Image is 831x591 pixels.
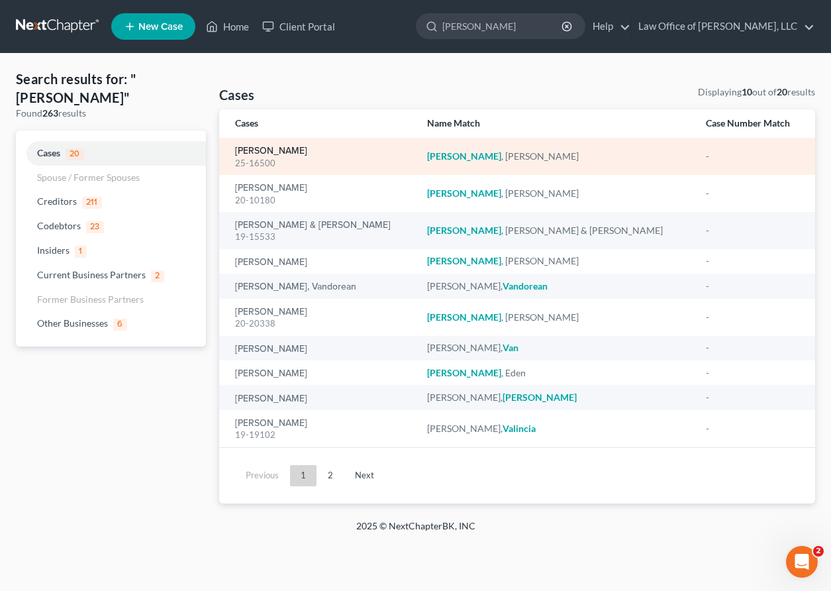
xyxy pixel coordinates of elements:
[219,85,255,104] h4: Cases
[632,15,814,38] a: Law Office of [PERSON_NAME], LLC
[427,254,685,268] div: , [PERSON_NAME]
[199,15,256,38] a: Home
[235,282,356,292] a: [PERSON_NAME], Vandorean
[37,195,77,207] span: Creditors
[235,194,406,207] div: 20-10180
[16,263,206,288] a: Current Business Partners2
[742,86,752,97] strong: 10
[786,546,818,578] iframe: Intercom live chat
[706,254,799,268] div: -
[16,166,206,189] a: Spouse / Former Spouses
[813,546,824,557] span: 2
[235,419,307,428] a: [PERSON_NAME]
[695,109,815,138] th: Case Number Match
[37,147,60,158] span: Cases
[37,172,140,183] span: Spouse / Former Spouses
[86,221,104,233] span: 23
[706,422,799,435] div: -
[75,246,87,258] span: 1
[38,519,793,543] div: 2025 © NextChapterBK, INC
[16,70,206,107] h4: Search results for: "[PERSON_NAME]"
[235,394,307,403] a: [PERSON_NAME]
[138,22,183,32] span: New Case
[235,258,307,267] a: [PERSON_NAME]
[706,150,799,163] div: -
[427,150,685,163] div: , [PERSON_NAME]
[427,391,685,404] div: [PERSON_NAME],
[235,184,307,193] a: [PERSON_NAME]
[503,280,548,292] em: Vandorean
[16,214,206,239] a: Codebtors23
[219,109,416,138] th: Cases
[427,150,501,162] em: [PERSON_NAME]
[82,197,102,209] span: 211
[503,392,577,403] em: [PERSON_NAME]
[290,465,317,486] a: 1
[235,345,307,354] a: [PERSON_NAME]
[235,231,406,243] div: 19-15533
[706,366,799,380] div: -
[16,311,206,336] a: Other Businesses6
[235,157,406,170] div: 25-16500
[427,311,685,324] div: , [PERSON_NAME]
[442,14,563,38] input: Search by name...
[427,422,685,435] div: [PERSON_NAME],
[427,188,501,199] em: [PERSON_NAME]
[256,15,342,38] a: Client Portal
[427,224,685,237] div: , [PERSON_NAME] & [PERSON_NAME]
[427,280,685,293] div: [PERSON_NAME],
[235,307,307,317] a: [PERSON_NAME]
[706,341,799,354] div: -
[706,280,799,293] div: -
[151,270,164,282] span: 2
[37,317,108,329] span: Other Businesses
[706,311,799,324] div: -
[427,341,685,354] div: [PERSON_NAME],
[698,85,815,99] div: Displaying out of results
[706,391,799,404] div: -
[16,189,206,214] a: Creditors211
[427,255,501,266] em: [PERSON_NAME]
[235,146,307,156] a: [PERSON_NAME]
[16,239,206,263] a: Insiders1
[427,366,685,380] div: , Eden
[16,288,206,311] a: Former Business Partners
[427,225,501,236] em: [PERSON_NAME]
[503,423,536,434] em: Valincia
[427,367,501,378] em: [PERSON_NAME]
[37,220,81,231] span: Codebtors
[706,224,799,237] div: -
[16,141,206,166] a: Cases20
[235,369,307,378] a: [PERSON_NAME]
[427,311,501,323] em: [PERSON_NAME]
[113,319,127,331] span: 6
[344,465,385,486] a: Next
[317,465,344,486] a: 2
[42,107,58,119] strong: 263
[235,317,406,330] div: 20-20338
[66,148,84,160] span: 20
[37,244,70,256] span: Insiders
[586,15,630,38] a: Help
[503,342,518,353] em: Van
[16,107,206,120] div: Found results
[37,269,146,280] span: Current Business Partners
[235,221,391,230] a: [PERSON_NAME] & [PERSON_NAME]
[235,429,406,441] div: 19-19102
[777,86,787,97] strong: 20
[416,109,695,138] th: Name Match
[37,294,144,305] span: Former Business Partners
[706,187,799,200] div: -
[427,187,685,200] div: , [PERSON_NAME]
